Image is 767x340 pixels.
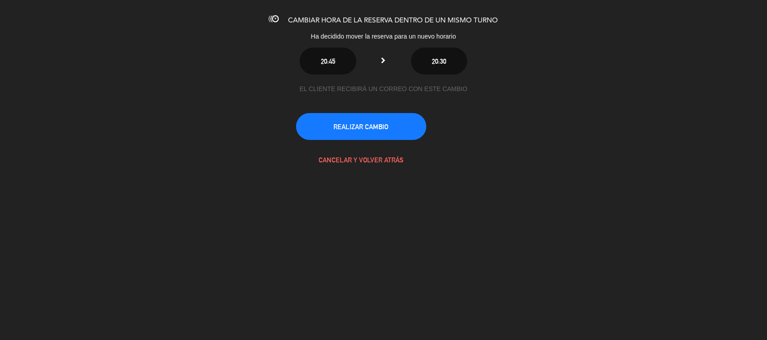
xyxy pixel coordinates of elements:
[411,48,467,74] button: 20:30
[296,84,471,94] div: EL CLIENTE RECIBIRÁ UN CORREO CON ESTE CAMBIO
[288,17,498,24] span: CAMBIAR HORA DE LA RESERVA DENTRO DE UN MISMO TURNO
[235,31,532,42] div: Ha decidido mover la reserva para un nuevo horario
[296,113,426,140] button: REALIZAR CAMBIO
[300,48,356,74] button: 20:45
[296,146,426,173] button: CANCELAR Y VOLVER ATRÁS
[321,57,335,65] span: 20:45
[432,57,446,65] span: 20:30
